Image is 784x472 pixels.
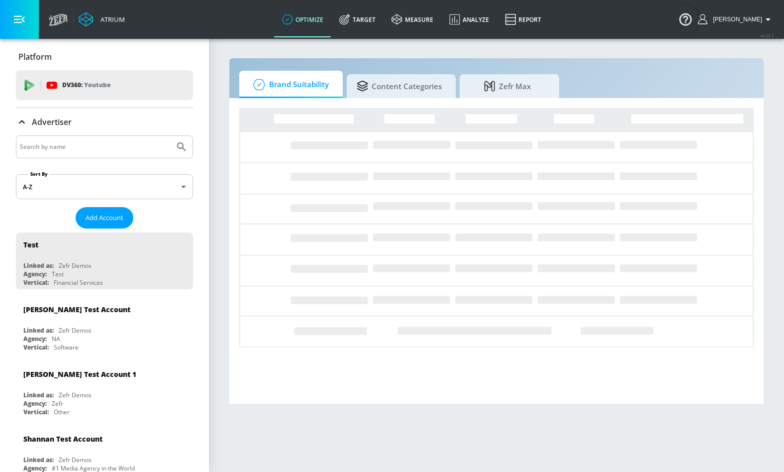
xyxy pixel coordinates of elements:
[84,80,110,90] p: Youtube
[497,1,549,37] a: Report
[32,117,72,127] p: Advertiser
[672,5,699,33] button: Open Resource Center
[23,369,136,379] div: [PERSON_NAME] Test Account 1
[79,12,125,27] a: Atrium
[709,16,762,23] span: login as: kylie.geatz@zefr.com
[16,233,193,289] div: TestLinked as:Zefr DemosAgency:TestVertical:Financial Services
[357,74,442,98] span: Content Categories
[16,70,193,100] div: DV360: Youtube
[16,362,193,419] div: [PERSON_NAME] Test Account 1Linked as:Zefr DemosAgency:ZefrVertical:Other
[28,171,50,177] label: Sort By
[331,1,384,37] a: Target
[59,326,92,335] div: Zefr Demos
[54,278,103,287] div: Financial Services
[23,335,47,343] div: Agency:
[59,391,92,399] div: Zefr Demos
[23,326,54,335] div: Linked as:
[52,335,60,343] div: NA
[52,270,64,278] div: Test
[23,240,38,249] div: Test
[23,270,47,278] div: Agency:
[59,456,92,464] div: Zefr Demos
[249,73,329,97] span: Brand Suitability
[20,140,171,153] input: Search by name
[54,343,79,352] div: Software
[18,51,52,62] p: Platform
[52,399,63,408] div: Zefr
[16,174,193,199] div: A-Z
[16,43,193,71] div: Platform
[23,408,49,416] div: Vertical:
[698,13,774,25] button: [PERSON_NAME]
[23,278,49,287] div: Vertical:
[470,74,545,98] span: Zefr Max
[59,261,92,270] div: Zefr Demos
[441,1,497,37] a: Analyze
[23,261,54,270] div: Linked as:
[62,80,110,91] p: DV360:
[54,408,70,416] div: Other
[23,391,54,399] div: Linked as:
[384,1,441,37] a: measure
[23,434,102,444] div: Shannan Test Account
[16,297,193,354] div: [PERSON_NAME] Test AccountLinked as:Zefr DemosAgency:NAVertical:Software
[274,1,331,37] a: optimize
[97,15,125,24] div: Atrium
[760,33,774,38] span: v 4.25.2
[76,207,133,229] button: Add Account
[23,343,49,352] div: Vertical:
[23,399,47,408] div: Agency:
[86,212,123,224] span: Add Account
[23,305,130,314] div: [PERSON_NAME] Test Account
[16,108,193,136] div: Advertiser
[23,456,54,464] div: Linked as:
